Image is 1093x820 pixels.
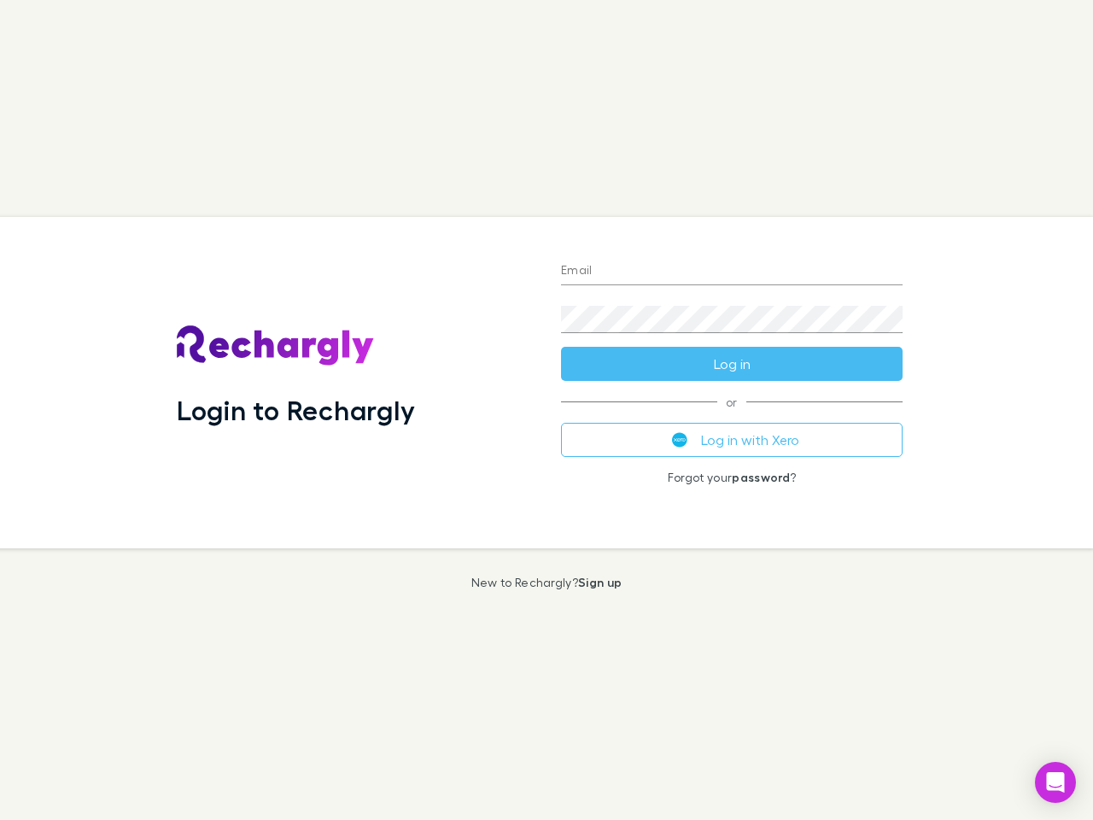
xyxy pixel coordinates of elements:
p: Forgot your ? [561,471,903,484]
button: Log in [561,347,903,381]
button: Log in with Xero [561,423,903,457]
a: Sign up [578,575,622,589]
p: New to Rechargly? [471,576,622,589]
img: Rechargly's Logo [177,325,375,366]
h1: Login to Rechargly [177,394,415,426]
div: Open Intercom Messenger [1035,762,1076,803]
a: password [732,470,790,484]
img: Xero's logo [672,432,687,448]
span: or [561,401,903,402]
